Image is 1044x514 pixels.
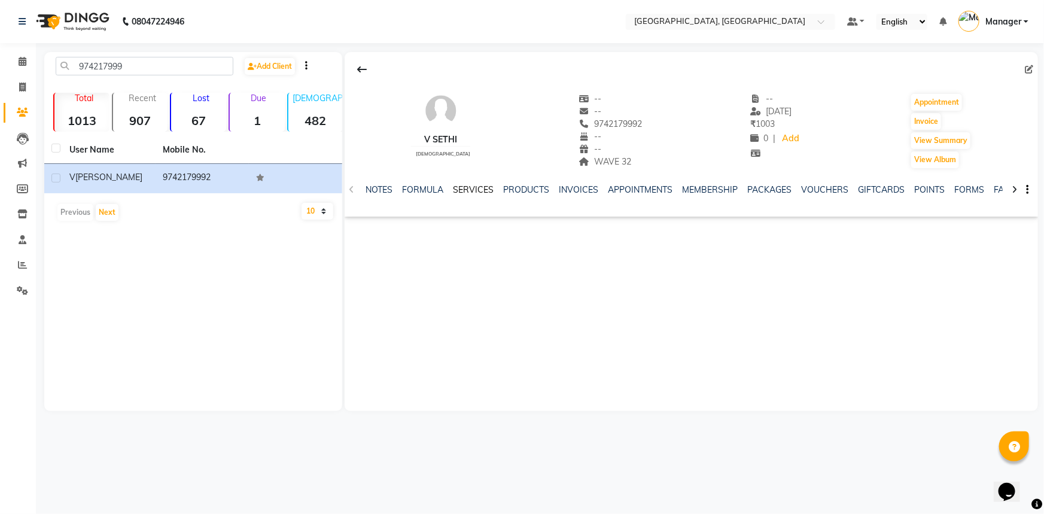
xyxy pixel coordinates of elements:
[156,164,249,193] td: 9742179992
[750,118,775,129] span: 1003
[171,113,226,128] strong: 67
[245,58,295,75] a: Add Client
[293,93,343,104] p: [DEMOGRAPHIC_DATA]
[911,94,962,111] button: Appointment
[31,5,112,38] img: logo
[858,184,905,195] a: GIFTCARDS
[453,184,494,195] a: SERVICES
[773,132,775,145] span: |
[985,16,1021,28] span: Manager
[780,130,801,147] a: Add
[579,156,631,167] span: WAVE 32
[113,113,168,128] strong: 907
[366,184,392,195] a: NOTES
[954,184,984,195] a: FORMS
[503,184,549,195] a: PRODUCTS
[801,184,848,195] a: VOUCHERS
[747,184,792,195] a: PACKAGES
[914,184,945,195] a: POINTS
[69,172,75,183] span: V
[288,113,343,128] strong: 482
[416,151,470,157] span: [DEMOGRAPHIC_DATA]
[750,106,792,117] span: [DATE]
[349,58,375,81] div: Back to Client
[911,113,941,130] button: Invoice
[59,93,109,104] p: Total
[423,93,459,129] img: avatar
[232,93,285,104] p: Due
[402,184,443,195] a: FORMULA
[750,118,756,129] span: ₹
[96,204,118,221] button: Next
[56,57,233,75] input: Search by Name/Mobile/Email/Code
[911,151,959,168] button: View Album
[579,118,642,129] span: 9742179992
[579,131,601,142] span: --
[750,93,773,104] span: --
[54,113,109,128] strong: 1013
[62,136,156,164] th: User Name
[579,144,601,154] span: --
[559,184,598,195] a: INVOICES
[750,133,768,144] span: 0
[132,5,184,38] b: 08047224946
[118,93,168,104] p: Recent
[411,133,470,146] div: V SETHI
[994,466,1032,502] iframe: chat widget
[156,136,249,164] th: Mobile No.
[230,113,285,128] strong: 1
[682,184,738,195] a: MEMBERSHIP
[579,93,601,104] span: --
[911,132,970,149] button: View Summary
[958,11,979,32] img: Manager
[579,106,601,117] span: --
[75,172,142,183] span: [PERSON_NAME]
[608,184,672,195] a: APPOINTMENTS
[176,93,226,104] p: Lost
[994,184,1022,195] a: FAMILY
